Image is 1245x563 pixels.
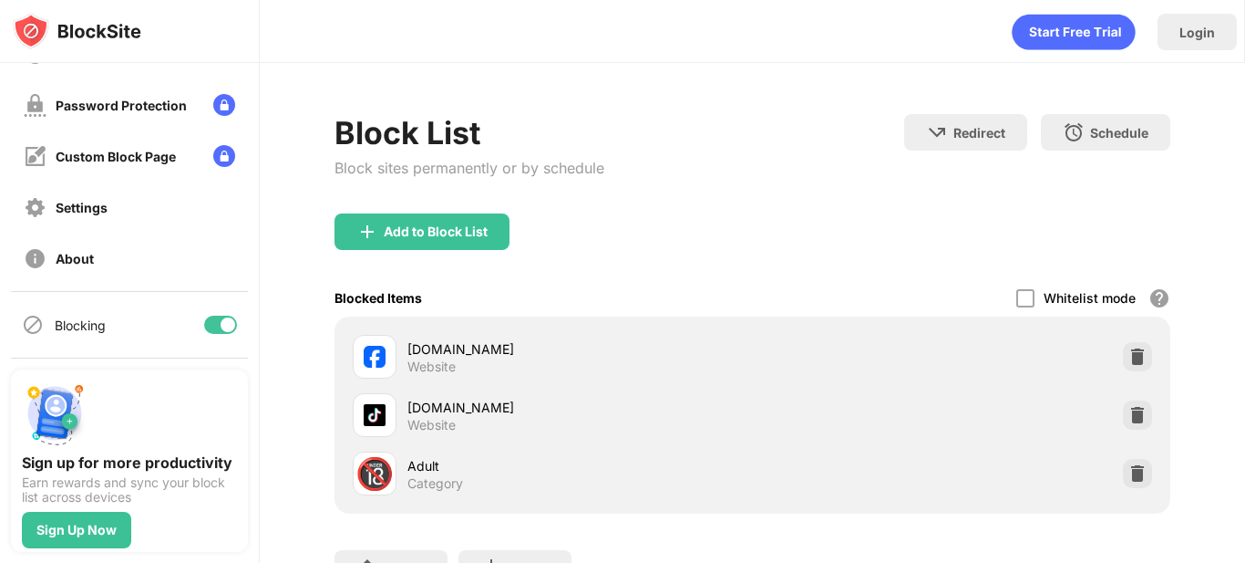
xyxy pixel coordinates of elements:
div: [DOMAIN_NAME] [407,339,753,359]
img: customize-block-page-off.svg [24,145,46,168]
div: Website [407,417,456,433]
img: settings-off.svg [24,196,46,219]
div: Custom Block Page [56,149,176,164]
img: blocking-icon.svg [22,314,44,336]
div: Block List [334,114,604,151]
div: 🔞 [355,455,394,493]
img: favicons [364,346,386,368]
img: push-signup.svg [22,381,87,446]
div: Category [407,475,463,492]
img: logo-blocksite.svg [13,13,141,49]
div: Add to Block List [384,224,488,239]
div: Redirect [953,125,1005,141]
div: [DOMAIN_NAME] [407,398,753,417]
div: Block sites permanently or by schedule [334,159,604,177]
img: about-off.svg [24,247,46,270]
div: Adult [407,456,753,475]
div: Whitelist mode [1044,290,1136,306]
img: lock-menu.svg [213,94,235,116]
img: favicons [364,404,386,426]
div: Password Protection [56,98,187,113]
div: Settings [56,200,108,215]
div: animation [1012,14,1136,50]
div: Earn rewards and sync your block list across devices [22,475,237,505]
div: About [56,251,94,266]
div: Login [1179,25,1215,40]
img: lock-menu.svg [213,145,235,167]
div: Blocking [55,318,106,333]
img: password-protection-off.svg [24,94,46,117]
div: Schedule [1090,125,1148,141]
div: Sign Up Now [36,523,117,537]
div: Website [407,359,456,375]
div: Sign up for more productivity [22,454,237,472]
div: Blocked Items [334,290,422,306]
